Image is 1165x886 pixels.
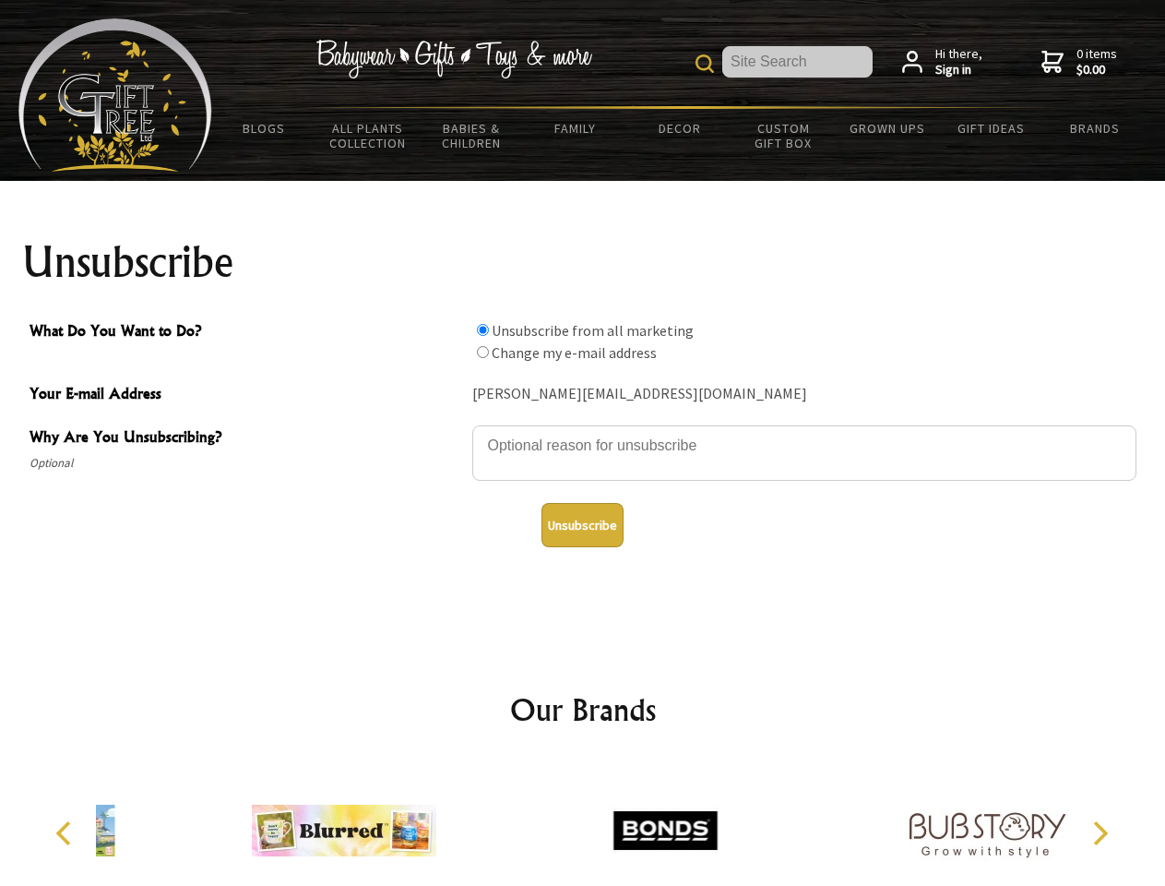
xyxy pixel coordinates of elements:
[541,503,624,547] button: Unsubscribe
[18,18,212,172] img: Babyware - Gifts - Toys and more...
[722,46,873,78] input: Site Search
[935,62,982,78] strong: Sign in
[1076,45,1117,78] span: 0 items
[835,109,939,148] a: Grown Ups
[935,46,982,78] span: Hi there,
[212,109,316,148] a: BLOGS
[1043,109,1147,148] a: Brands
[492,343,657,362] label: Change my e-mail address
[695,54,714,73] img: product search
[37,688,1129,732] h2: Our Brands
[30,382,463,409] span: Your E-mail Address
[46,813,87,854] button: Previous
[30,425,463,452] span: Why Are You Unsubscribing?
[627,109,731,148] a: Decor
[1079,813,1120,854] button: Next
[524,109,628,148] a: Family
[315,40,592,78] img: Babywear - Gifts - Toys & more
[30,452,463,474] span: Optional
[477,324,489,336] input: What Do You Want to Do?
[1041,46,1117,78] a: 0 items$0.00
[477,346,489,358] input: What Do You Want to Do?
[1076,62,1117,78] strong: $0.00
[902,46,982,78] a: Hi there,Sign in
[939,109,1043,148] a: Gift Ideas
[316,109,421,162] a: All Plants Collection
[420,109,524,162] a: Babies & Children
[30,319,463,346] span: What Do You Want to Do?
[731,109,836,162] a: Custom Gift Box
[472,380,1136,409] div: [PERSON_NAME][EMAIL_ADDRESS][DOMAIN_NAME]
[472,425,1136,481] textarea: Why Are You Unsubscribing?
[492,321,694,340] label: Unsubscribe from all marketing
[22,240,1144,284] h1: Unsubscribe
